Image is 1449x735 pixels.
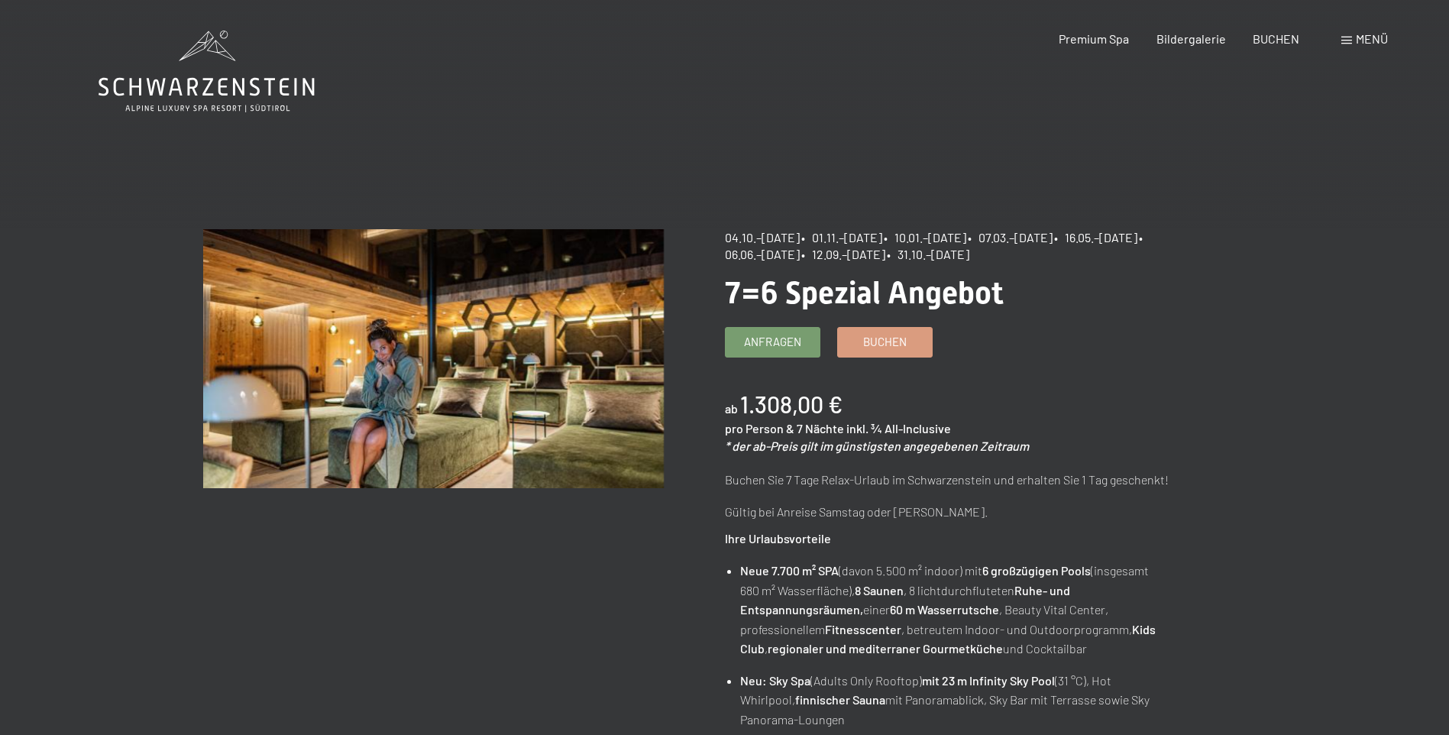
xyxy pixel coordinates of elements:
span: • 01.11.–[DATE] [801,230,882,244]
p: Buchen Sie 7 Tage Relax-Urlaub im Schwarzenstein und erhalten Sie 1 Tag geschenkt! [725,470,1185,490]
span: • 10.01.–[DATE] [884,230,966,244]
strong: mit 23 m Infinity Sky Pool [922,673,1055,688]
a: BUCHEN [1253,31,1299,46]
span: Menü [1356,31,1388,46]
strong: 60 m Wasserrutsche [890,602,999,617]
b: 1.308,00 € [740,390,843,418]
strong: Ihre Urlaubsvorteile [725,531,831,546]
li: (davon 5.500 m² indoor) mit (insgesamt 680 m² Wasserfläche), , 8 lichtdurchfluteten einer , Beaut... [740,561,1185,659]
span: 7=6 Spezial Angebot [725,275,1004,311]
span: • 07.03.–[DATE] [968,230,1053,244]
em: * der ab-Preis gilt im günstigsten angegebenen Zeitraum [725,439,1029,453]
strong: 8 Saunen [855,583,904,597]
a: Anfragen [726,328,820,357]
span: • 16.05.–[DATE] [1054,230,1137,244]
span: • 31.10.–[DATE] [887,247,969,261]
span: ab [725,401,738,416]
strong: 6 großzügigen Pools [982,563,1091,578]
img: 7=6 Spezial Angebot [203,229,664,488]
p: Gültig bei Anreise Samstag oder [PERSON_NAME]. [725,502,1185,522]
span: Anfragen [744,334,801,350]
span: Buchen [863,334,907,350]
strong: Neue 7.700 m² SPA [740,563,839,578]
span: 7 Nächte [797,421,844,435]
span: pro Person & [725,421,794,435]
span: inkl. ¾ All-Inclusive [846,421,951,435]
span: • 12.09.–[DATE] [801,247,885,261]
strong: Neu: Sky Spa [740,673,810,688]
strong: regionaler und mediterraner Gourmetküche [768,641,1003,656]
span: 04.10.–[DATE] [725,230,800,244]
strong: finnischer Sauna [795,692,885,707]
a: Buchen [838,328,932,357]
strong: Fitnesscenter [825,622,901,636]
a: Premium Spa [1059,31,1129,46]
a: Bildergalerie [1156,31,1226,46]
li: (Adults Only Rooftop) (31 °C), Hot Whirlpool, mit Panoramablick, Sky Bar mit Terrasse sowie Sky P... [740,671,1185,730]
